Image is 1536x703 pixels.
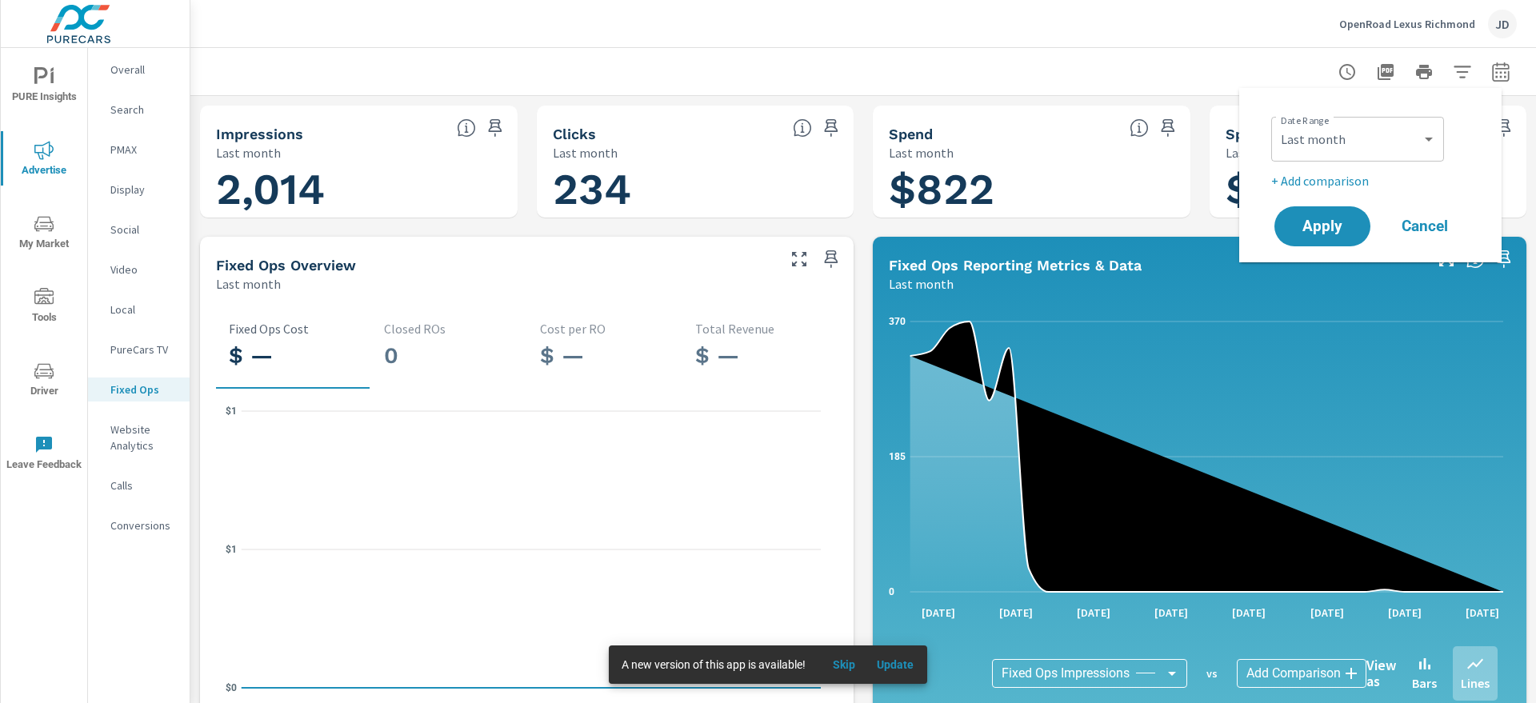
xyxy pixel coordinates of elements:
span: Leave Feedback [6,435,82,474]
h5: Impressions [216,126,303,142]
button: Skip [818,652,870,677]
span: Save this to your personalized report [818,246,844,272]
p: Video [110,262,177,278]
p: Bars [1412,673,1437,693]
p: Fixed Ops [110,381,177,397]
p: Last month [889,274,954,294]
p: Last month [889,143,954,162]
p: [DATE] [1221,605,1277,621]
text: $1 [226,405,237,417]
div: Calls [88,473,190,497]
p: [DATE] [1299,605,1355,621]
p: [DATE] [1143,605,1199,621]
p: Website Analytics [110,421,177,453]
h5: Clicks [553,126,596,142]
p: [DATE] [1377,605,1433,621]
span: Save this to your personalized report [818,115,844,141]
text: $0 [226,682,237,693]
div: Fixed Ops Impressions [992,659,1187,688]
p: [DATE] [910,605,966,621]
p: Social [110,222,177,238]
p: PureCars TV [110,342,177,357]
span: The number of times an ad was shown on your behalf. [457,118,476,138]
text: 370 [889,316,906,327]
p: [DATE] [1454,605,1510,621]
p: Closed ROs [384,322,514,336]
h3: $ — [540,342,670,369]
div: PureCars TV [88,338,190,361]
p: + Add comparison [1271,171,1476,190]
span: Driver [6,361,82,401]
div: Conversions [88,513,190,537]
span: PURE Insights [6,67,82,106]
p: [DATE] [988,605,1044,621]
h1: $822 [889,162,1174,217]
text: $1 [226,544,237,555]
p: Conversions [110,517,177,533]
span: Fixed Ops Impressions [1002,665,1130,681]
p: Last month [216,274,281,294]
p: Last month [553,143,618,162]
p: Last month [216,143,281,162]
span: My Market [6,214,82,254]
p: OpenRoad Lexus Richmond [1339,17,1475,31]
div: Social [88,218,190,242]
div: Website Analytics [88,417,190,457]
span: Advertise [6,141,82,180]
p: Cost per RO [540,322,670,336]
div: Video [88,258,190,282]
div: Search [88,98,190,122]
span: Save this to your personalized report [1491,246,1517,272]
div: Overall [88,58,190,82]
p: Total Revenue [695,322,825,336]
span: Add Comparison [1246,665,1341,681]
span: Update [876,657,914,672]
div: Display [88,178,190,202]
p: [DATE] [1066,605,1122,621]
div: JD [1488,10,1517,38]
span: The amount of money spent on advertising during the period. [1130,118,1149,138]
span: Save this to your personalized report [1155,115,1181,141]
button: Apply [1274,206,1370,246]
div: PMAX [88,138,190,162]
h1: 2,014 [216,162,502,217]
p: Display [110,182,177,198]
h1: 234 [553,162,838,217]
button: Update [870,652,921,677]
p: Local [110,302,177,318]
span: Save this to your personalized report [1491,115,1517,141]
p: vs [1187,666,1237,681]
button: Select Date Range [1485,56,1517,88]
div: Fixed Ops [88,377,190,401]
text: 185 [889,451,906,462]
span: Save this to your personalized report [482,115,508,141]
div: Local [88,298,190,322]
p: Last month [1226,143,1290,162]
h5: Spend Per Repair Order [1226,126,1393,142]
h5: Spend [889,126,933,142]
div: nav menu [1,48,87,489]
h1: $ — [1226,162,1511,217]
p: Lines [1461,673,1490,693]
h3: 0 [384,342,514,369]
p: Fixed Ops Cost [229,322,358,336]
button: Make Fullscreen [786,246,812,272]
span: Tools [6,288,82,327]
h3: $ — [695,342,825,369]
p: Search [110,102,177,118]
div: Add Comparison [1237,659,1366,688]
span: Apply [1290,219,1354,234]
span: The number of times an ad was clicked by a consumer. [793,118,812,138]
h5: Fixed Ops Overview [216,257,356,274]
span: A new version of this app is available! [622,658,806,671]
h6: View as [1366,657,1396,689]
text: 0 [889,586,894,597]
button: Cancel [1377,206,1473,246]
span: Cancel [1393,219,1457,234]
span: Skip [825,657,863,672]
h5: Fixed Ops Reporting Metrics & Data [889,257,1142,274]
p: Calls [110,477,177,493]
p: PMAX [110,142,177,158]
h3: $ — [229,342,358,369]
p: Overall [110,62,177,78]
